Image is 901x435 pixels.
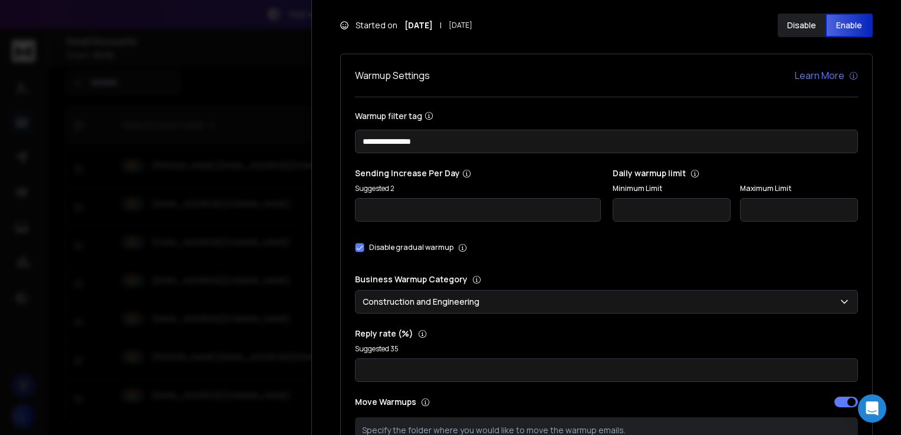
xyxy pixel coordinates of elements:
p: Move Warmups [355,396,603,408]
strong: [DATE] [405,19,433,31]
button: Enable [826,14,873,37]
a: Learn More [795,68,858,83]
p: Sending Increase Per Day [355,167,601,179]
button: Disable [778,14,826,37]
button: DisableEnable [778,14,873,37]
div: Open Intercom Messenger [858,394,886,423]
p: Business Warmup Category [355,273,858,285]
label: Maximum Limit [740,184,858,193]
p: Daily warmup limit [613,167,859,179]
label: Warmup filter tag [355,111,858,120]
p: Suggested 2 [355,184,601,193]
p: Suggested 35 [355,344,858,354]
span: | [440,19,442,31]
h1: Warmup Settings [355,68,430,83]
label: Minimum Limit [613,184,731,193]
div: Started on [340,19,472,31]
label: Disable gradual warmup [369,243,453,252]
p: Construction and Engineering [363,296,484,308]
span: [DATE] [449,21,472,30]
p: Reply rate (%) [355,328,858,340]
